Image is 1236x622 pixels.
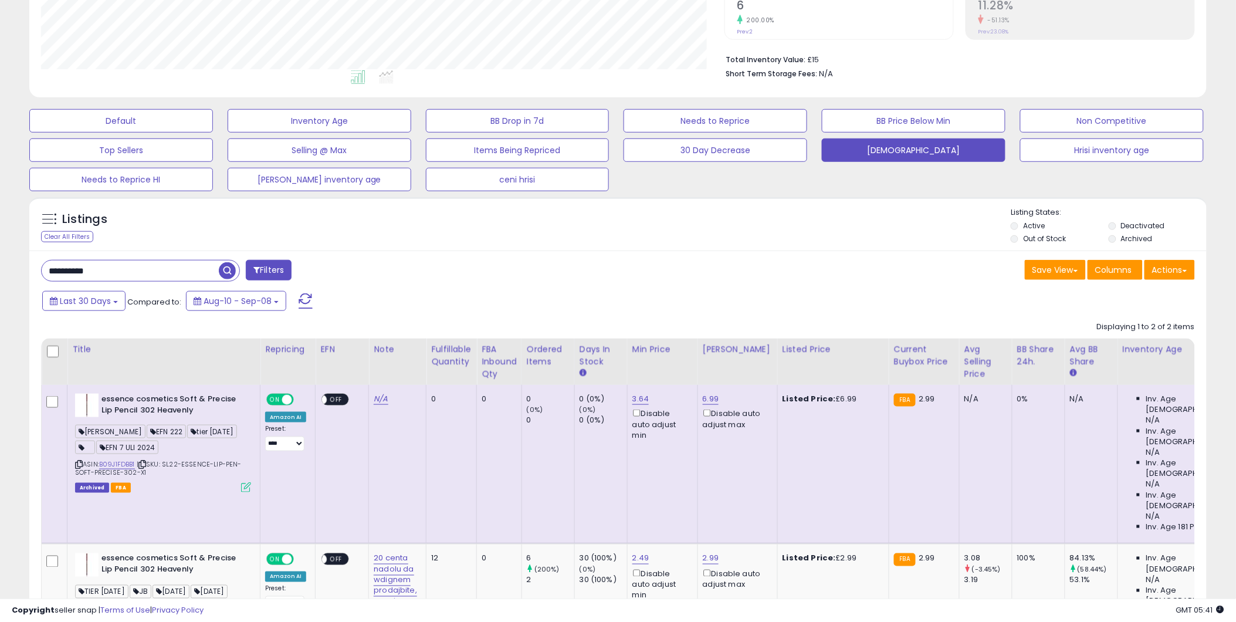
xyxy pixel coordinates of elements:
[482,394,513,404] div: 0
[152,604,204,616] a: Privacy Policy
[327,555,346,564] span: OFF
[726,55,806,65] b: Total Inventory Value:
[703,407,768,430] div: Disable auto adjust max
[12,604,55,616] strong: Copyright
[1121,221,1165,231] label: Deactivated
[1146,447,1160,458] span: N/A
[431,343,472,368] div: Fulfillable Quantity
[972,565,1001,574] small: (-3.45%)
[265,343,310,356] div: Repricing
[527,394,574,404] div: 0
[153,585,189,599] span: [DATE]
[1070,368,1077,378] small: Avg BB Share.
[703,567,768,590] div: Disable auto adjust max
[1176,604,1224,616] span: 2025-10-9 05:41 GMT
[783,553,836,564] b: Listed Price:
[822,109,1005,133] button: BB Price Below Min
[894,394,916,407] small: FBA
[265,425,306,451] div: Preset:
[204,295,272,307] span: Aug-10 - Sep-08
[919,393,935,404] span: 2.99
[111,483,131,493] span: FBA
[783,393,836,404] b: Listed Price:
[99,459,135,469] a: B09J1FDBB1
[580,553,627,564] div: 30 (100%)
[1020,138,1204,162] button: Hrisi inventory age
[327,395,346,405] span: OFF
[894,343,954,368] div: Current Buybox Price
[894,553,916,566] small: FBA
[431,553,468,564] div: 12
[72,343,255,356] div: Title
[820,68,834,79] span: N/A
[75,425,145,438] span: [PERSON_NAME]
[265,412,306,422] div: Amazon AI
[75,394,99,417] img: 21DIRSLQ-XL._SL40_.jpg
[130,585,151,599] span: JB
[580,368,587,378] small: Days In Stock.
[75,394,251,491] div: ASIN:
[1088,260,1143,280] button: Columns
[374,343,421,356] div: Note
[267,555,282,564] span: ON
[1121,234,1153,244] label: Archived
[632,393,649,405] a: 3.64
[743,16,775,25] small: 200.00%
[1097,322,1195,333] div: Displaying 1 to 2 of 2 items
[580,405,596,414] small: (0%)
[1020,109,1204,133] button: Non Competitive
[186,291,286,311] button: Aug-10 - Sep-08
[1070,343,1113,368] div: Avg BB Share
[632,343,693,356] div: Min Price
[374,393,388,405] a: N/A
[426,168,609,191] button: ceni hrisi
[964,343,1007,380] div: Avg Selling Price
[426,138,609,162] button: Items Being Repriced
[580,415,627,425] div: 0 (0%)
[228,138,411,162] button: Selling @ Max
[978,28,1009,35] small: Prev: 23.08%
[42,291,126,311] button: Last 30 Days
[527,343,570,368] div: Ordered Items
[527,553,574,564] div: 6
[1023,221,1045,231] label: Active
[101,553,244,578] b: essence cosmetics Soft & Precise Lip Pencil 302 Heavenly
[624,138,807,162] button: 30 Day Decrease
[75,483,109,493] span: Listings that have been deleted from Seller Central
[580,343,622,368] div: Days In Stock
[783,343,884,356] div: Listed Price
[1070,553,1118,564] div: 84.13%
[431,394,468,404] div: 0
[265,585,306,611] div: Preset:
[580,575,627,586] div: 30 (100%)
[482,343,517,380] div: FBA inbound Qty
[96,441,158,454] span: EFN 7 ULI 2024
[127,296,181,307] span: Compared to:
[964,394,1003,404] div: N/A
[320,343,364,356] div: EFN
[527,405,543,414] small: (0%)
[737,28,753,35] small: Prev: 2
[60,295,111,307] span: Last 30 Days
[1011,207,1207,218] p: Listing States:
[1025,260,1086,280] button: Save View
[783,553,880,564] div: £2.99
[964,553,1012,564] div: 3.08
[1146,415,1160,425] span: N/A
[1146,575,1160,586] span: N/A
[632,407,689,441] div: Disable auto adjust min
[1078,565,1107,574] small: (58.44%)
[1017,553,1056,564] div: 100%
[187,425,237,438] span: tier [DATE]
[1070,394,1109,404] div: N/A
[75,585,128,599] span: TIER [DATE]
[964,575,1012,586] div: 3.19
[822,138,1005,162] button: [DEMOGRAPHIC_DATA]
[100,604,150,616] a: Terms of Use
[1146,522,1208,532] span: Inv. Age 181 Plus:
[632,567,689,601] div: Disable auto adjust min
[703,393,719,405] a: 6.99
[1146,511,1160,522] span: N/A
[703,553,719,564] a: 2.99
[1095,264,1132,276] span: Columns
